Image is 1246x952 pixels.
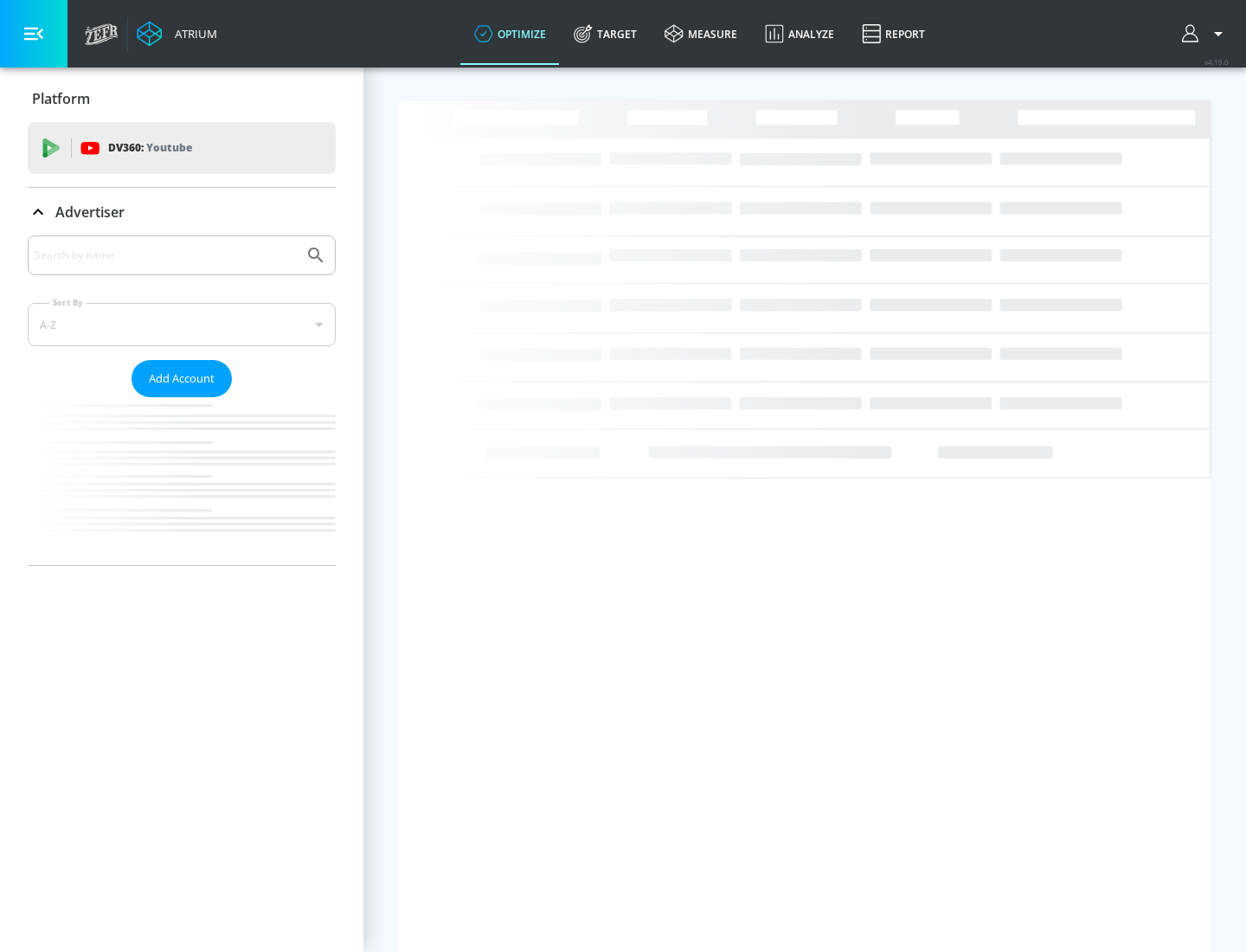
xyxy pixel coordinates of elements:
[168,26,217,42] div: Atrium
[460,3,560,65] a: optimize
[132,360,232,397] button: Add Account
[28,74,336,123] div: Platform
[751,3,848,65] a: Analyze
[560,3,651,65] a: Target
[55,203,125,222] p: Advertiser
[28,303,336,346] div: A-Z
[28,188,336,236] div: Advertiser
[137,21,217,47] a: Atrium
[28,235,336,565] div: Advertiser
[146,138,192,157] p: Youtube
[149,369,215,389] span: Add Account
[28,397,336,565] nav: list of Advertiser
[651,3,751,65] a: measure
[28,122,336,174] div: DV360: Youtube
[108,138,192,158] p: DV360:
[32,89,90,108] p: Platform
[35,244,297,267] input: Search by name
[848,3,939,65] a: Report
[49,297,87,308] label: Sort By
[1204,57,1229,67] span: v 4.19.0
